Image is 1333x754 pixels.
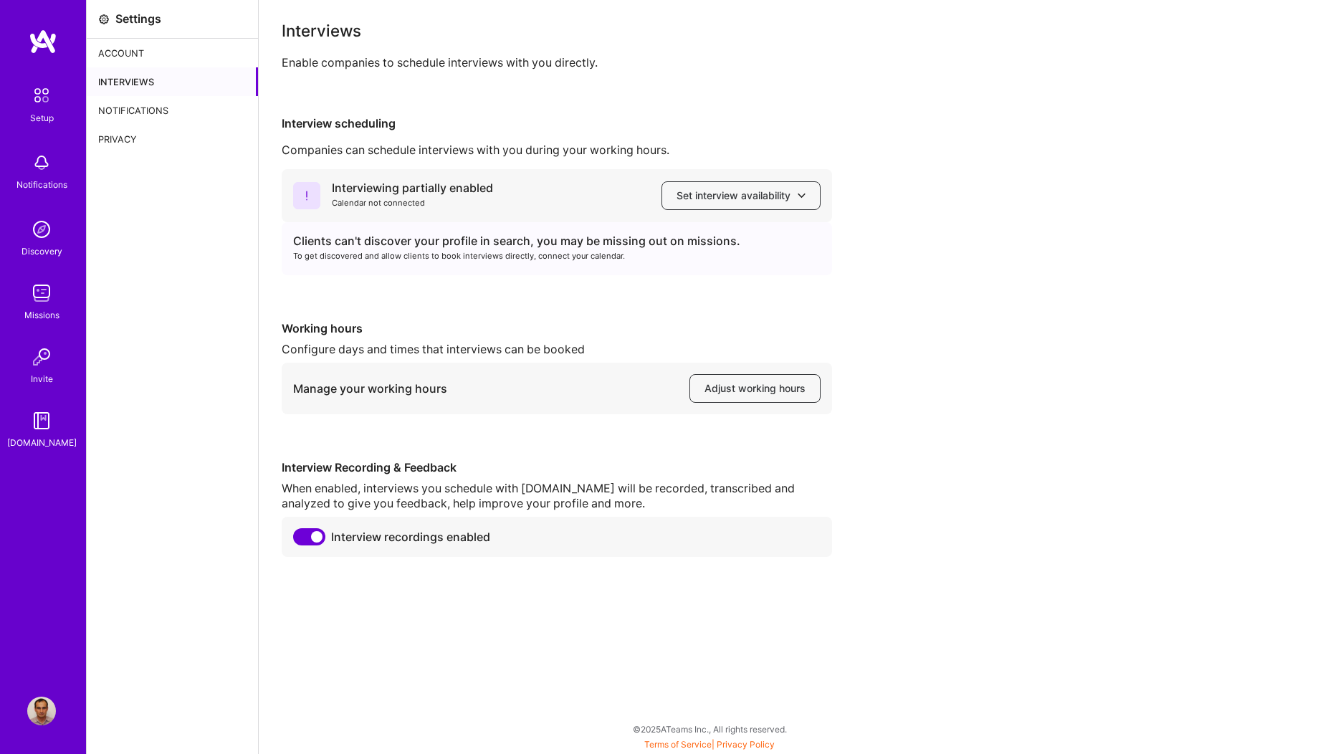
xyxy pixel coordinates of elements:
div: Setup [30,110,54,125]
img: Invite [27,343,56,371]
i: icon ArrowDownBlack [798,191,806,199]
button: Set interview availability [661,181,821,210]
div: Manage your working hours [293,381,447,396]
span: Adjust working hours [704,381,806,396]
div: Calendar not connected [332,196,493,211]
div: Invite [31,371,53,386]
div: Working hours [282,321,832,336]
a: Terms of Service [644,739,712,750]
img: discovery [27,215,56,244]
div: Notifications [16,177,67,192]
div: Interviews [282,23,1310,38]
div: Settings [115,11,161,27]
span: Interview recordings enabled [331,530,490,545]
div: Interview Recording & Feedback [282,460,832,475]
span: Set interview availability [677,188,806,203]
span: | [644,739,775,750]
div: Privacy [87,125,258,153]
div: © 2025 ATeams Inc., All rights reserved. [86,711,1333,747]
div: Clients can't discover your profile in search, you may be missing out on missions. [293,234,821,249]
div: Interviewing partially enabled [332,181,493,196]
div: Configure days and times that interviews can be booked [282,342,832,357]
div: [DOMAIN_NAME] [7,435,77,450]
div: Account [87,39,258,67]
img: teamwork [27,279,56,307]
img: guide book [27,406,56,435]
div: Interview scheduling [282,116,1310,131]
div: Companies can schedule interviews with you during your working hours. [282,143,1310,158]
a: Privacy Policy [717,739,775,750]
button: Adjust working hours [689,374,821,403]
i: icon Settings [98,14,110,25]
img: bell [27,148,56,177]
div: When enabled, interviews you schedule with [DOMAIN_NAME] will be recorded, transcribed and analyz... [282,481,832,511]
img: setup [27,80,57,110]
img: logo [29,29,57,54]
i: icon ErrorCalendar [293,182,320,209]
div: Notifications [87,96,258,125]
div: Interviews [87,67,258,96]
div: Missions [24,307,59,323]
img: User Avatar [27,697,56,725]
a: User Avatar [24,697,59,725]
div: Enable companies to schedule interviews with you directly. [282,55,1310,70]
div: To get discovered and allow clients to book interviews directly, connect your calendar. [293,249,821,264]
div: Discovery [21,244,62,259]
